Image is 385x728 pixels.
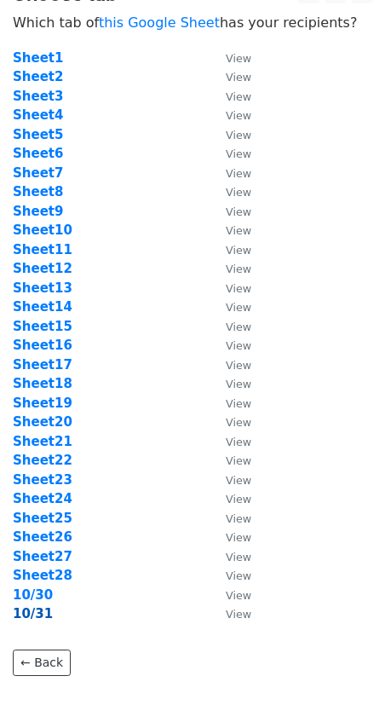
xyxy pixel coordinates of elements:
[13,127,63,142] strong: Sheet5
[13,568,72,583] a: Sheet28
[226,531,251,544] small: View
[13,587,53,603] a: 10/30
[226,71,251,84] small: View
[13,434,72,449] a: Sheet21
[13,204,63,219] a: Sheet9
[209,434,251,449] a: View
[13,511,72,526] strong: Sheet25
[209,107,251,123] a: View
[13,222,72,238] strong: Sheet10
[226,608,251,621] small: View
[226,205,251,218] small: View
[226,129,251,142] small: View
[226,224,251,237] small: View
[226,378,251,390] small: View
[226,263,251,275] small: View
[226,551,251,563] small: View
[13,165,63,181] a: Sheet7
[13,184,63,199] strong: Sheet8
[13,453,72,468] a: Sheet22
[13,650,71,676] a: ← Back
[209,549,251,564] a: View
[13,319,72,334] a: Sheet15
[300,646,385,728] div: Chat Widget
[13,549,72,564] a: Sheet27
[13,50,63,66] a: Sheet1
[209,222,251,238] a: View
[226,167,251,180] small: View
[226,109,251,122] small: View
[209,376,251,391] a: View
[226,359,251,372] small: View
[209,127,251,142] a: View
[209,491,251,506] a: View
[226,186,251,199] small: View
[13,357,72,373] a: Sheet17
[209,338,251,353] a: View
[209,396,251,411] a: View
[13,472,72,488] a: Sheet23
[13,261,72,276] a: Sheet12
[13,89,63,104] a: Sheet3
[209,165,251,181] a: View
[226,512,251,525] small: View
[13,606,53,621] a: 10/31
[226,416,251,429] small: View
[226,321,251,333] small: View
[226,52,251,65] small: View
[13,491,72,506] a: Sheet24
[209,587,251,603] a: View
[209,472,251,488] a: View
[226,589,251,602] small: View
[13,146,63,161] a: Sheet6
[209,184,251,199] a: View
[226,493,251,506] small: View
[209,453,251,468] a: View
[13,242,72,257] strong: Sheet11
[226,339,251,352] small: View
[13,338,72,353] a: Sheet16
[209,511,251,526] a: View
[226,301,251,314] small: View
[209,299,251,315] a: View
[13,107,63,123] a: Sheet4
[209,414,251,430] a: View
[13,280,72,296] a: Sheet13
[226,147,251,160] small: View
[209,280,251,296] a: View
[13,529,72,545] a: Sheet26
[13,396,72,411] a: Sheet19
[13,299,72,315] a: Sheet14
[13,376,72,391] a: Sheet18
[226,436,251,448] small: View
[226,569,251,582] small: View
[209,529,251,545] a: View
[209,357,251,373] a: View
[99,14,220,31] a: this Google Sheet
[209,146,251,161] a: View
[13,414,72,430] a: Sheet20
[226,90,251,103] small: View
[209,50,251,66] a: View
[13,69,63,84] a: Sheet2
